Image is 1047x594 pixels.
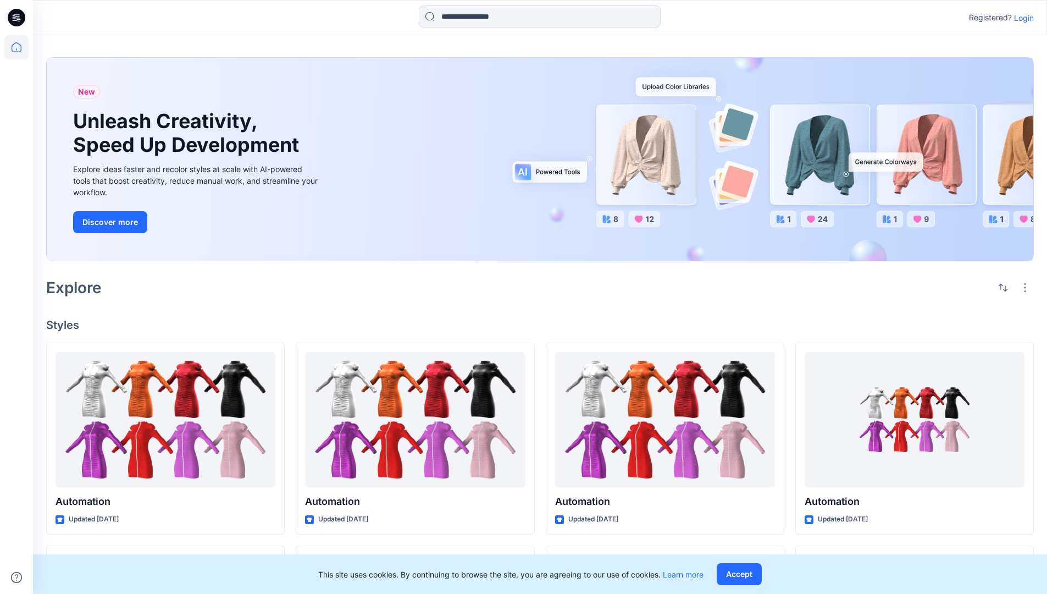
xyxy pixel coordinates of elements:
[73,211,147,233] button: Discover more
[69,514,119,525] p: Updated [DATE]
[78,85,95,98] span: New
[555,494,775,509] p: Automation
[56,494,275,509] p: Automation
[969,11,1012,24] p: Registered?
[568,514,618,525] p: Updated [DATE]
[805,494,1024,509] p: Automation
[555,352,775,488] a: Automation
[818,514,868,525] p: Updated [DATE]
[73,211,320,233] a: Discover more
[1014,12,1034,24] p: Login
[73,109,304,157] h1: Unleash Creativity, Speed Up Development
[46,318,1034,332] h4: Styles
[46,279,102,296] h2: Explore
[717,563,762,585] button: Accept
[305,352,525,488] a: Automation
[805,352,1024,488] a: Automation
[305,494,525,509] p: Automation
[663,570,703,579] a: Learn more
[56,352,275,488] a: Automation
[73,163,320,198] div: Explore ideas faster and recolor styles at scale with AI-powered tools that boost creativity, red...
[318,514,368,525] p: Updated [DATE]
[318,569,703,580] p: This site uses cookies. By continuing to browse the site, you are agreeing to our use of cookies.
